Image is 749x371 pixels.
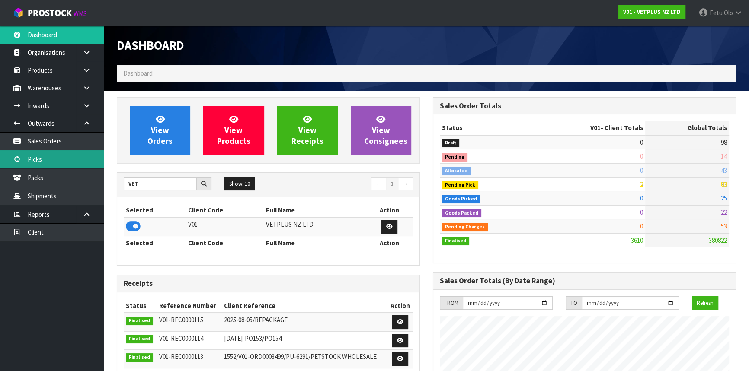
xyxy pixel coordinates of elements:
div: TO [566,296,582,310]
span: 83 [721,180,727,188]
a: 1 [386,177,398,191]
span: 0 [640,152,643,160]
a: → [398,177,413,191]
span: 0 [640,194,643,202]
span: 53 [721,222,727,230]
th: Action [388,299,413,313]
span: 43 [721,166,727,174]
th: Client Reference [222,299,388,313]
span: 0 [640,166,643,174]
span: 0 [640,208,643,216]
span: V01-REC0000113 [159,352,203,361]
th: Client Code [186,203,264,217]
span: Pending [442,153,467,162]
span: Finalised [126,317,153,325]
th: Selected [124,203,186,217]
strong: V01 - VETPLUS NZ LTD [623,8,681,16]
span: 14 [721,152,727,160]
th: - Client Totals [536,121,645,135]
span: Pending Pick [442,181,478,190]
span: Dashboard [117,38,184,53]
th: Full Name [264,203,366,217]
a: V01 - VETPLUS NZ LTD [618,5,685,19]
span: Allocated [442,167,471,175]
span: Goods Packed [442,209,481,218]
td: V01 [186,217,264,236]
a: ViewOrders [130,106,190,155]
span: 2025-08-05/REPACKAGE [224,316,288,324]
nav: Page navigation [275,177,413,192]
h3: Sales Order Totals (By Date Range) [440,277,729,285]
th: Global Totals [645,121,729,135]
th: Client Code [186,236,264,250]
span: View Consignees [364,114,407,146]
span: V01-REC0000114 [159,334,203,342]
a: ← [371,177,386,191]
a: ViewProducts [203,106,264,155]
span: Finalised [442,237,469,245]
span: Fetu [710,9,723,17]
h3: Receipts [124,279,413,288]
td: VETPLUS NZ LTD [264,217,366,236]
span: View Orders [147,114,173,146]
span: Goods Picked [442,195,480,203]
span: 1552/V01-ORD0003499/PU-6291/PETSTOCK WHOLESALE [224,352,377,361]
img: cube-alt.png [13,7,24,18]
button: Show: 10 [224,177,255,191]
span: [DATE]-PO153/PO154 [224,334,282,342]
span: 25 [721,194,727,202]
th: Selected [124,236,186,250]
a: ViewConsignees [351,106,411,155]
span: 2 [640,180,643,188]
span: ProStock [28,7,72,19]
span: Pending Charges [442,223,488,231]
span: 3610 [631,236,643,244]
span: View Products [217,114,250,146]
a: ViewReceipts [277,106,338,155]
span: View Receipts [291,114,323,146]
span: Dashboard [123,69,153,77]
span: Finalised [126,335,153,343]
th: Action [366,203,413,217]
h3: Sales Order Totals [440,102,729,110]
th: Status [124,299,157,313]
span: 98 [721,138,727,146]
th: Action [366,236,413,250]
input: Search clients [124,177,197,190]
span: 0 [640,138,643,146]
small: WMS [74,10,87,18]
span: V01-REC0000115 [159,316,203,324]
span: 22 [721,208,727,216]
span: 380822 [709,236,727,244]
span: Olo [724,9,733,17]
span: Finalised [126,353,153,362]
div: FROM [440,296,463,310]
span: Draft [442,139,459,147]
button: Refresh [692,296,718,310]
span: 0 [640,222,643,230]
th: Reference Number [157,299,222,313]
th: Status [440,121,536,135]
th: Full Name [264,236,366,250]
span: V01 [590,124,601,132]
